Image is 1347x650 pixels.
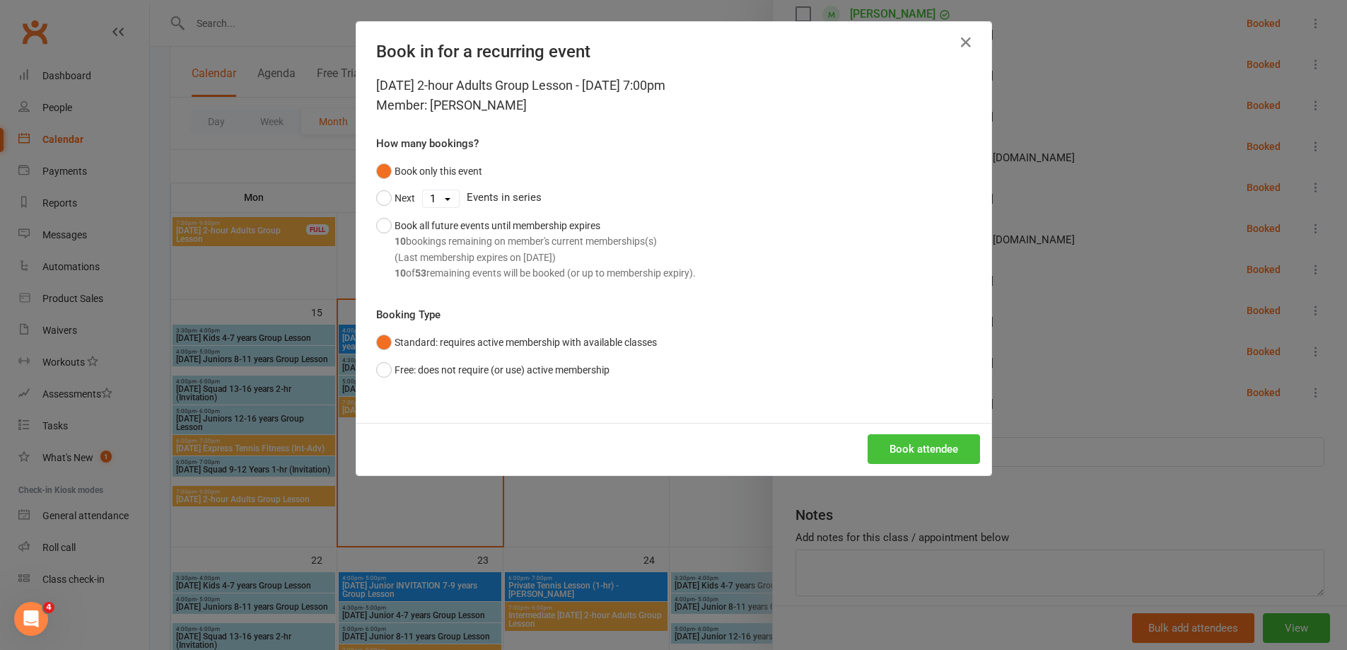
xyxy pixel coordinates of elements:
[376,329,657,356] button: Standard: requires active membership with available classes
[395,267,406,279] strong: 10
[395,233,696,281] div: bookings remaining on member's current memberships(s) (Last membership expires on [DATE]) of rema...
[376,212,696,287] button: Book all future events until membership expires10bookings remaining on member's current membershi...
[14,602,48,636] iframe: Intercom live chat
[376,42,972,62] h4: Book in for a recurring event
[376,158,482,185] button: Book only this event
[376,306,441,323] label: Booking Type
[376,76,972,115] div: [DATE] 2-hour Adults Group Lesson - [DATE] 7:00pm Member: [PERSON_NAME]
[43,602,54,613] span: 4
[376,185,972,211] div: Events in series
[395,218,696,282] div: Book all future events until membership expires
[415,267,426,279] strong: 53
[955,31,977,54] button: Close
[376,135,479,152] label: How many bookings?
[395,236,406,247] strong: 10
[868,434,980,464] button: Book attendee
[376,185,415,211] button: Next
[376,356,610,383] button: Free: does not require (or use) active membership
